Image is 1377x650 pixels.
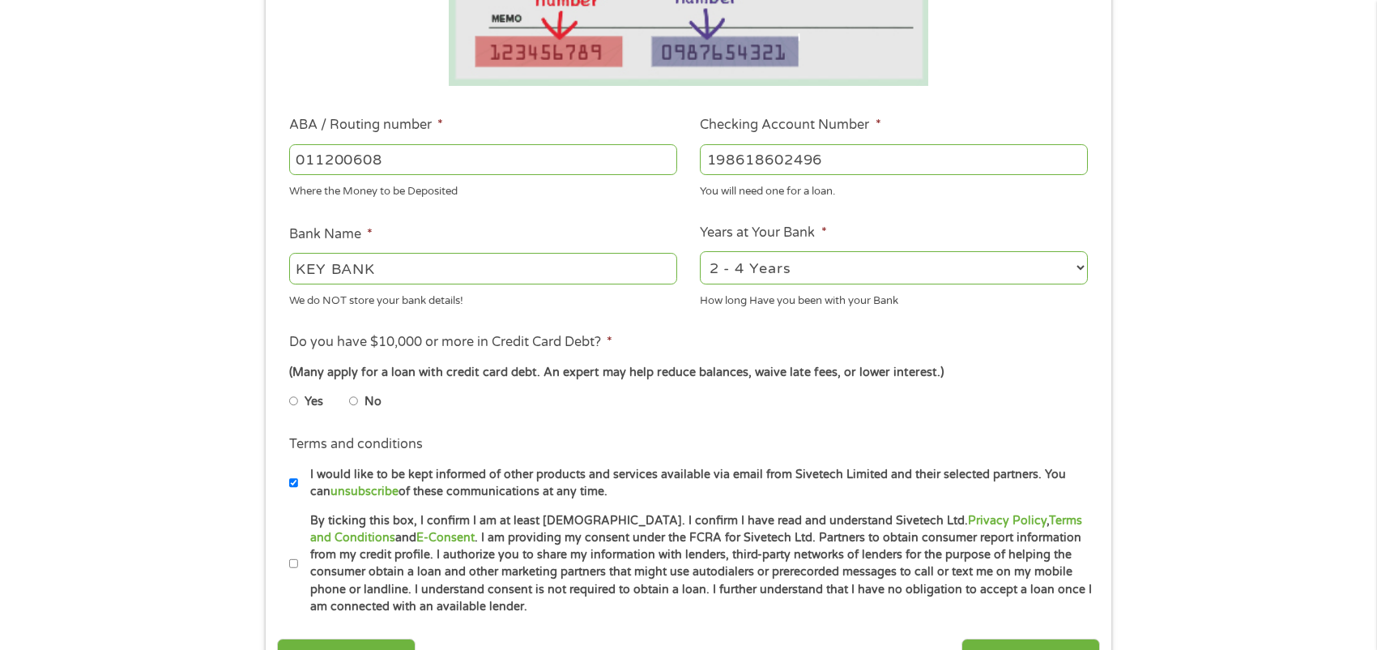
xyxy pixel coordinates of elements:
div: You will need one for a loan. [700,178,1088,200]
label: Years at Your Bank [700,225,826,242]
input: 345634636 [700,144,1088,175]
label: Terms and conditions [289,436,423,453]
label: ABA / Routing number [289,117,443,134]
div: (Many apply for a loan with credit card debt. An expert may help reduce balances, waive late fees... [289,364,1088,382]
label: By ticking this box, I confirm I am at least [DEMOGRAPHIC_DATA]. I confirm I have read and unders... [298,512,1093,616]
label: Yes [305,393,323,411]
label: Bank Name [289,226,373,243]
div: How long Have you been with your Bank [700,287,1088,309]
a: Privacy Policy [968,514,1047,528]
label: No [364,393,382,411]
label: I would like to be kept informed of other products and services available via email from Sivetech... [298,466,1093,501]
label: Do you have $10,000 or more in Credit Card Debt? [289,334,612,351]
a: E-Consent [416,531,475,545]
div: We do NOT store your bank details! [289,287,677,309]
input: 263177916 [289,144,677,175]
a: Terms and Conditions [310,514,1082,545]
a: unsubscribe [330,485,399,498]
div: Where the Money to be Deposited [289,178,677,200]
label: Checking Account Number [700,117,880,134]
